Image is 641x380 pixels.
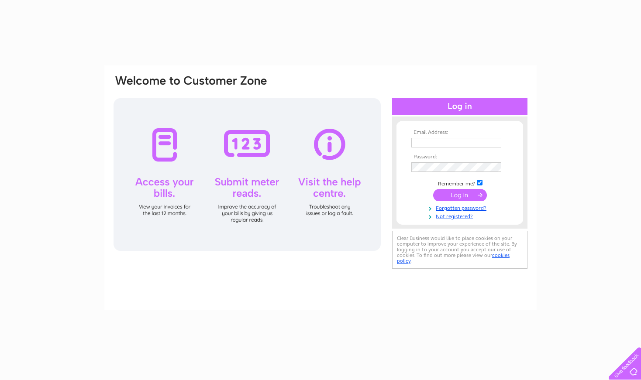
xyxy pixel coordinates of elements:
[411,212,510,220] a: Not registered?
[433,189,487,201] input: Submit
[392,231,527,269] div: Clear Business would like to place cookies on your computer to improve your experience of the sit...
[409,154,510,160] th: Password:
[397,252,510,264] a: cookies policy
[411,203,510,212] a: Forgotten password?
[409,178,510,187] td: Remember me?
[409,130,510,136] th: Email Address:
